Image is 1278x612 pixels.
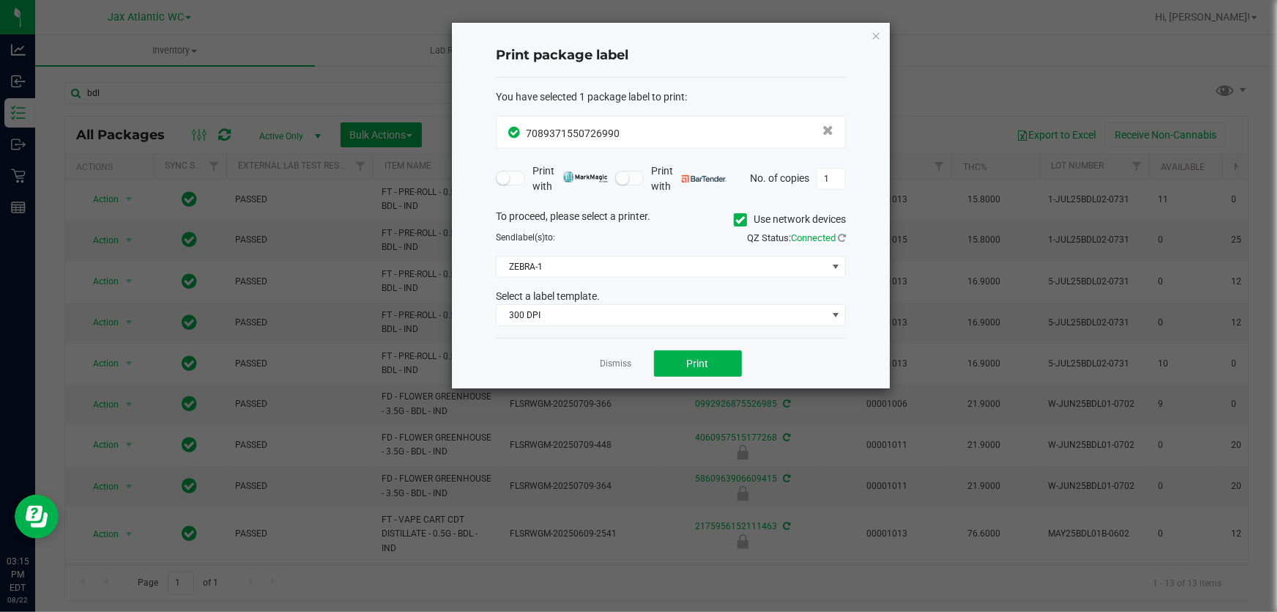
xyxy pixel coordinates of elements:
[496,89,846,105] div: :
[496,91,685,103] span: You have selected 1 package label to print
[496,232,555,243] span: Send to:
[485,289,857,304] div: Select a label template.
[485,209,857,231] div: To proceed, please select a printer.
[496,46,846,65] h4: Print package label
[516,232,545,243] span: label(s)
[532,163,608,194] span: Print with
[563,172,608,183] img: mark_magic_cybra.png
[750,172,809,183] span: No. of copies
[497,305,827,325] span: 300 DPI
[687,358,709,369] span: Print
[497,257,827,277] span: ZEBRA-1
[734,212,846,227] label: Use network devices
[682,175,727,183] img: bartender.png
[601,358,632,370] a: Dismiss
[654,350,742,377] button: Print
[791,232,836,243] span: Connected
[508,125,522,140] span: In Sync
[747,232,846,243] span: QZ Status:
[651,163,727,194] span: Print with
[526,128,620,139] span: 7089371550726990
[15,495,59,539] iframe: Resource center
